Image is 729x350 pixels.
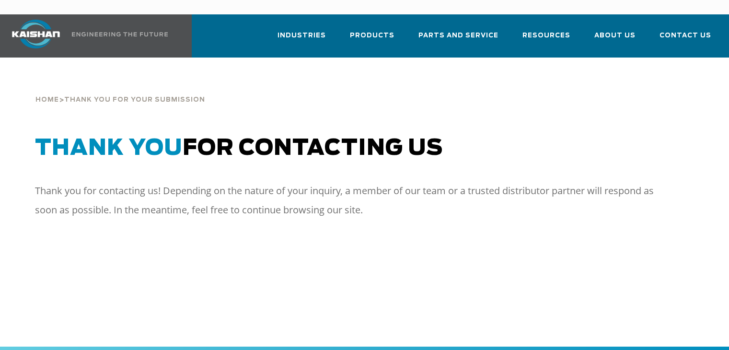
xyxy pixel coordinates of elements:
[418,30,498,41] span: Parts and Service
[350,30,394,41] span: Products
[522,23,570,56] a: Resources
[35,138,183,159] span: Thank You
[522,30,570,41] span: Resources
[350,23,394,56] a: Products
[278,30,326,41] span: Industries
[35,72,694,107] div: >
[660,30,711,41] span: Contact Us
[35,181,677,220] p: Thank you for contacting us! Depending on the nature of your inquiry, a member of our team or a t...
[594,23,636,56] a: About Us
[72,32,168,36] img: Engineering the future
[35,138,443,159] span: for Contacting Us
[660,23,711,56] a: Contact Us
[278,23,326,56] a: Industries
[64,93,205,107] span: THANK YOU FOR YOUR SUBMISSION
[418,23,498,56] a: Parts and Service
[35,93,59,107] a: HOME
[594,30,636,41] span: About Us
